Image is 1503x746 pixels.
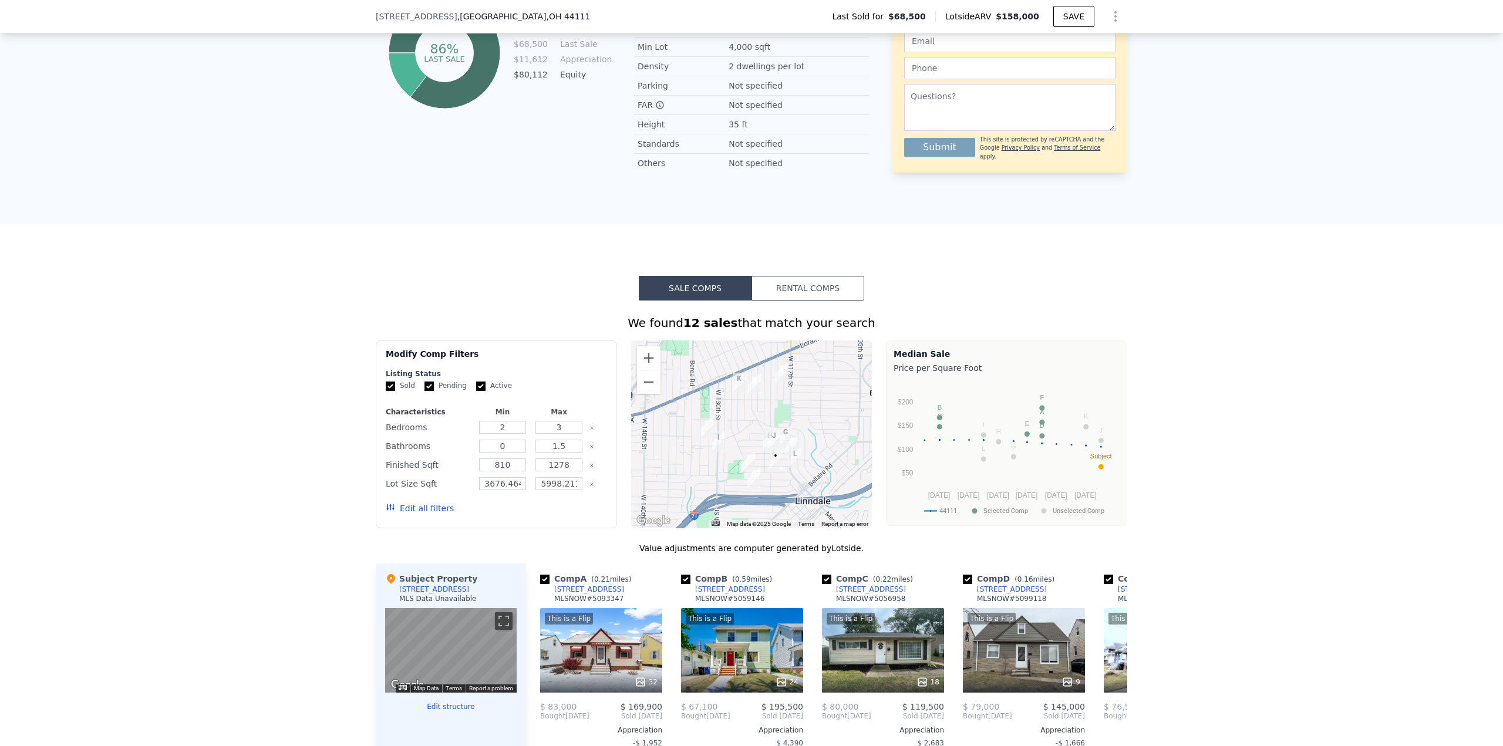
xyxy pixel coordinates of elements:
[939,507,957,515] text: 44111
[958,491,980,499] text: [DATE]
[751,276,864,301] button: Rental Comps
[681,711,730,721] div: [DATE]
[558,38,611,50] td: Last Sale
[388,677,427,693] a: Open this area in Google Maps (opens a new window)
[822,725,944,735] div: Appreciation
[963,702,999,711] span: $ 79,000
[386,369,607,379] div: Listing Status
[540,585,624,594] a: [STREET_ADDRESS]
[779,426,792,446] div: 11716 Marne Ave
[376,11,457,22] span: [STREET_ADDRESS]
[730,711,803,721] span: Sold [DATE]
[681,573,777,585] div: Comp B
[775,363,788,383] div: 3470 W 118th St
[638,80,729,92] div: Parking
[1118,585,1188,594] div: [STREET_ADDRESS]
[996,428,1001,435] text: H
[681,585,765,594] a: [STREET_ADDRESS]
[822,585,906,594] a: [STREET_ADDRESS]
[399,594,477,603] div: MLS Data Unavailable
[763,430,776,450] div: 12015 Marne Ave
[430,42,459,56] tspan: 86%
[1017,575,1033,583] span: 0.16
[1074,491,1097,499] text: [DATE]
[712,521,720,526] button: Keyboard shortcuts
[513,38,548,50] td: $68,500
[681,711,706,721] span: Bought
[388,677,427,693] img: Google
[1010,575,1059,583] span: ( miles)
[963,585,1047,594] a: [STREET_ADDRESS]
[546,12,590,21] span: , OH 44111
[469,685,513,691] a: Report a problem
[788,448,801,468] div: 3798 W 116th St
[832,11,888,22] span: Last Sold for
[980,136,1116,161] div: This site is protected by reCAPTCHA and the Google and apply.
[540,711,589,721] div: [DATE]
[821,521,868,527] a: Report a map error
[386,502,454,514] button: Edit all filters
[1104,702,1140,711] span: $ 76,500
[446,685,462,691] a: Terms
[686,613,734,625] div: This is a Flip
[386,475,472,492] div: Lot Size Sqft
[761,702,803,711] span: $ 195,500
[1040,394,1044,401] text: F
[558,68,611,81] td: Equity
[827,613,875,625] div: This is a Flip
[634,513,673,528] img: Google
[399,685,407,690] button: Keyboard shortcuts
[1012,711,1085,721] span: Sold [DATE]
[424,382,434,391] input: Pending
[983,421,985,428] text: I
[558,53,611,66] td: Appreciation
[898,445,914,454] text: $100
[888,11,926,22] span: $68,500
[638,99,729,111] div: FAR
[637,346,660,370] button: Zoom in
[1061,676,1080,688] div: 9
[727,521,791,527] span: Map data ©2025 Google
[916,676,939,688] div: 18
[894,348,1120,360] div: Median Sale
[638,119,729,130] div: Height
[638,138,729,150] div: Standards
[898,421,914,430] text: $150
[938,404,942,411] text: B
[729,60,807,72] div: 2 dwellings per lot
[729,99,785,111] div: Not specified
[424,54,465,63] tspan: Last Sale
[554,585,624,594] div: [STREET_ADDRESS]
[681,725,803,735] div: Appreciation
[386,348,607,369] div: Modify Comp Filters
[589,711,662,721] span: Sold [DATE]
[540,711,565,721] span: Bought
[822,702,858,711] span: $ 80,000
[1090,453,1112,460] text: Subject
[1104,5,1127,28] button: Show Options
[638,41,729,53] div: Min Lot
[729,80,785,92] div: Not specified
[937,413,942,420] text: C
[587,575,636,583] span: ( miles)
[735,575,751,583] span: 0.59
[376,542,1127,554] div: Value adjustments are computer generated by Lotside .
[386,382,395,391] input: Sold
[1104,585,1188,594] a: [STREET_ADDRESS]
[785,435,798,455] div: 3765 W 117th St
[385,608,517,693] div: Map
[386,381,415,391] label: Sold
[540,725,662,735] div: Appreciation
[540,702,577,711] span: $ 83,000
[695,594,764,603] div: MLSNOW # 5059146
[963,573,1059,585] div: Comp D
[589,482,594,487] button: Clear
[822,711,847,721] span: Bought
[540,573,636,585] div: Comp A
[414,684,439,693] button: Map Data
[983,507,1028,515] text: Selected Comp
[695,585,765,594] div: [STREET_ADDRESS]
[729,138,785,150] div: Not specified
[945,11,996,22] span: Lotside ARV
[1011,443,1016,450] text: G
